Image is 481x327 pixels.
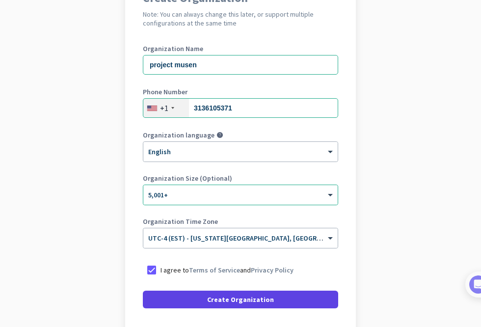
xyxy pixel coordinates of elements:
[143,291,338,308] button: Create Organization
[216,132,223,138] i: help
[143,132,214,138] label: Organization language
[160,103,168,113] div: +1
[143,98,338,118] input: 201-555-0123
[143,175,338,182] label: Organization Size (Optional)
[143,45,338,52] label: Organization Name
[251,266,294,274] a: Privacy Policy
[160,265,294,275] p: I agree to and
[207,295,274,304] span: Create Organization
[143,10,338,27] h2: Note: You can always change this later, or support multiple configurations at the same time
[143,218,338,225] label: Organization Time Zone
[143,55,338,75] input: What is the name of your organization?
[189,266,240,274] a: Terms of Service
[143,88,338,95] label: Phone Number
